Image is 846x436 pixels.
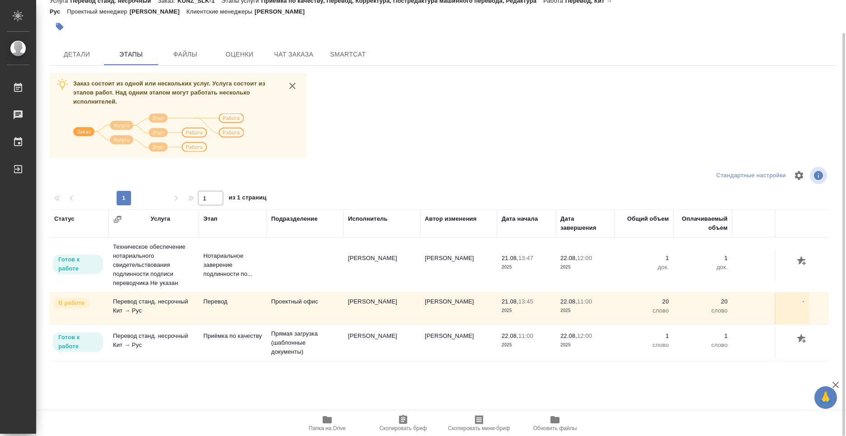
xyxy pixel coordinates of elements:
[577,332,592,339] p: 12:00
[50,17,70,37] button: Добавить тэг
[560,263,610,272] p: 2025
[272,49,315,60] span: Чат заказа
[678,297,728,306] p: 20
[810,167,829,184] span: Посмотреть информацию
[619,341,669,350] p: слово
[326,49,370,60] span: SmartCat
[150,214,170,223] div: Услуга
[108,327,199,359] td: Перевод станд. несрочный Кит → Рус
[203,214,217,223] div: Этап
[67,8,129,15] p: Проектный менеджер
[73,80,265,105] span: Заказ состоит из одной или нескольких услуг. Услуга состоит из этапов работ. Над одним этапом мог...
[678,254,728,263] p: 1
[619,332,669,341] p: 1
[425,214,476,223] div: Автор изменения
[343,327,420,359] td: [PERSON_NAME]
[788,165,810,186] span: Настроить таблицу
[58,333,98,351] p: Готов к работе
[58,299,85,308] p: В работе
[203,332,262,341] p: Приёмка по качеству
[58,255,98,273] p: Готов к работе
[365,411,441,436] button: Скопировать бриф
[502,255,518,261] p: 21.08,
[203,251,262,279] p: Нотариальное заверение подлинности по...
[577,255,592,261] p: 12:00
[560,214,610,232] div: Дата завершения
[502,341,551,350] p: 2025
[420,249,497,281] td: [PERSON_NAME]
[420,293,497,324] td: [PERSON_NAME]
[267,293,343,324] td: Проектный офис
[108,238,199,292] td: Техническое обеспечение нотариального свидетельствования подлинности подписи переводчика Не указан
[619,254,669,263] p: 1
[343,293,420,324] td: [PERSON_NAME]
[577,298,592,305] p: 11:00
[441,411,517,436] button: Скопировать мини-бриф
[55,49,99,60] span: Детали
[348,214,388,223] div: Исполнитель
[420,327,497,359] td: [PERSON_NAME]
[818,388,833,407] span: 🙏
[502,332,518,339] p: 22.08,
[794,332,810,347] button: Добавить оценку
[518,332,533,339] p: 11:00
[678,214,728,232] div: Оплачиваемый объем
[286,79,299,93] button: close
[678,263,728,272] p: док.
[271,214,318,223] div: Подразделение
[794,254,810,269] button: Добавить оценку
[113,215,122,224] button: Сгруппировать
[343,249,420,281] td: [PERSON_NAME]
[448,425,510,431] span: Скопировать мини-бриф
[678,341,728,350] p: слово
[714,169,788,183] div: split button
[502,263,551,272] p: 2025
[678,306,728,315] p: слово
[379,425,427,431] span: Скопировать бриф
[54,214,75,223] div: Статус
[130,8,187,15] p: [PERSON_NAME]
[289,411,365,436] button: Папка на Drive
[814,386,837,409] button: 🙏
[560,255,577,261] p: 22.08,
[619,306,669,315] p: слово
[187,8,255,15] p: Клиентские менеджеры
[229,192,267,205] span: из 1 страниц
[502,298,518,305] p: 21.08,
[560,341,610,350] p: 2025
[619,297,669,306] p: 20
[203,297,262,306] p: Перевод
[309,425,346,431] span: Папка на Drive
[518,298,533,305] p: 13:45
[164,49,207,60] span: Файлы
[560,298,577,305] p: 22.08,
[109,49,153,60] span: Этапы
[218,49,261,60] span: Оценки
[502,306,551,315] p: 2025
[560,306,610,315] p: 2025
[560,332,577,339] p: 22.08,
[517,411,593,436] button: Обновить файлы
[518,255,533,261] p: 13:47
[108,293,199,324] td: Перевод станд. несрочный Кит → Рус
[502,214,538,223] div: Дата начала
[678,332,728,341] p: 1
[533,425,577,431] span: Обновить файлы
[267,325,343,361] td: Прямая загрузка (шаблонные документы)
[254,8,311,15] p: [PERSON_NAME]
[627,214,669,223] div: Общий объем
[619,263,669,272] p: док.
